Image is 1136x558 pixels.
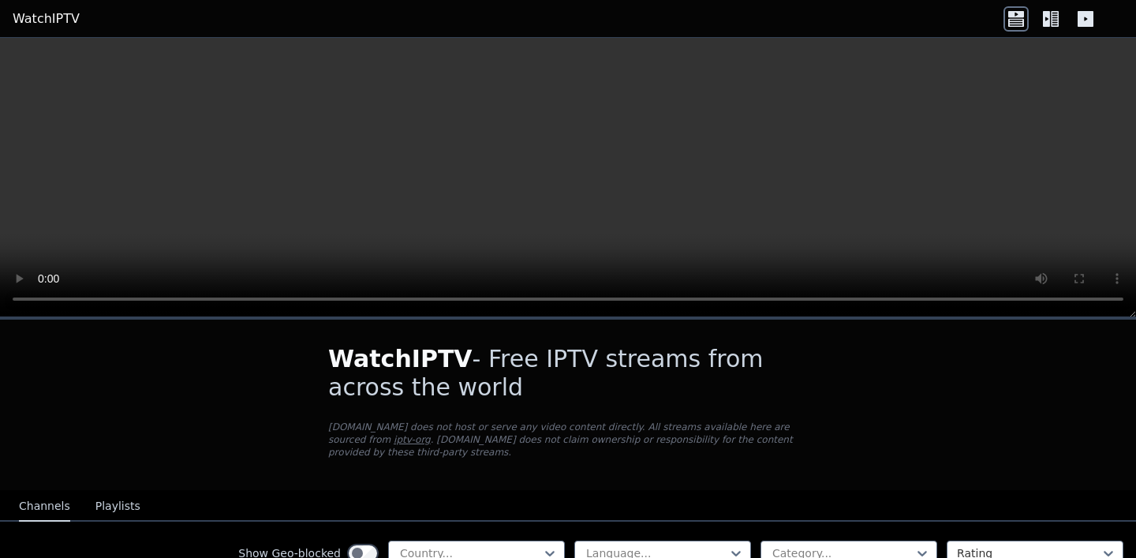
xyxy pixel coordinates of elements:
h1: - Free IPTV streams from across the world [328,345,808,402]
button: Channels [19,492,70,522]
span: WatchIPTV [328,345,473,373]
button: Playlists [95,492,140,522]
a: iptv-org [394,434,431,445]
a: WatchIPTV [13,9,80,28]
p: [DOMAIN_NAME] does not host or serve any video content directly. All streams available here are s... [328,421,808,459]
